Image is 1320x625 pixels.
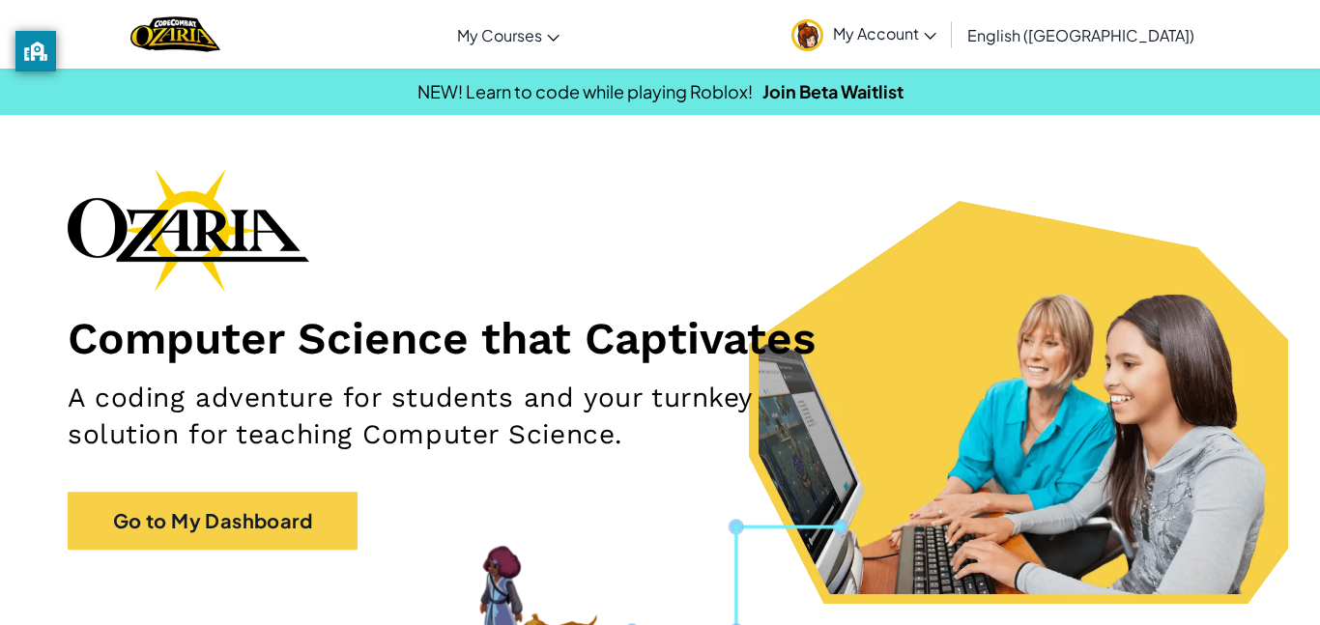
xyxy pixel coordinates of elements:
a: English ([GEOGRAPHIC_DATA]) [958,9,1204,61]
a: My Account [782,4,946,65]
h2: A coding adventure for students and your turnkey solution for teaching Computer Science. [68,380,861,453]
a: Ozaria by CodeCombat logo [130,14,220,54]
span: NEW! Learn to code while playing Roblox! [417,80,753,102]
img: Home [130,14,220,54]
span: My Courses [457,25,542,45]
img: Ozaria branding logo [68,168,309,292]
span: English ([GEOGRAPHIC_DATA]) [967,25,1194,45]
a: My Courses [447,9,569,61]
a: Go to My Dashboard [68,492,358,550]
h1: Computer Science that Captivates [68,311,1252,365]
span: My Account [833,23,936,43]
a: Join Beta Waitlist [762,80,904,102]
img: avatar [791,19,823,51]
button: privacy banner [15,31,56,71]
